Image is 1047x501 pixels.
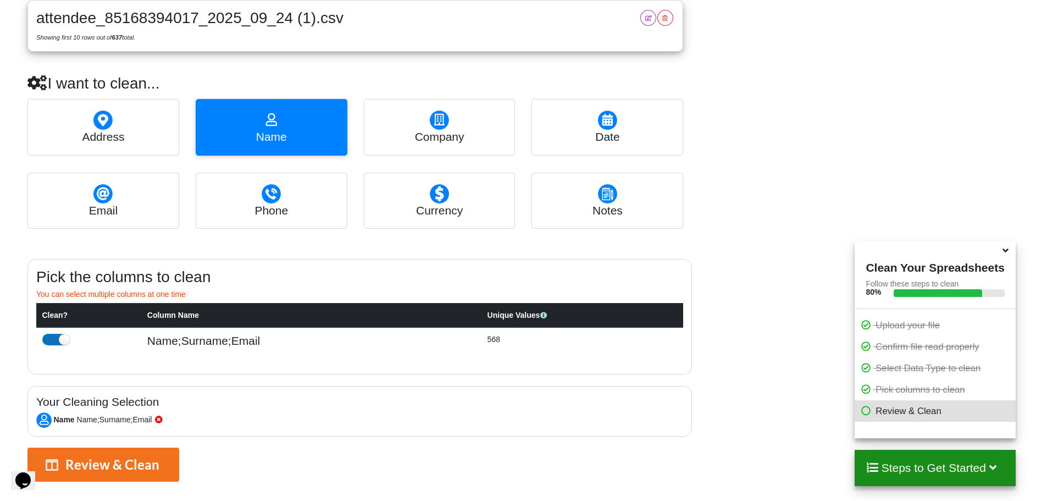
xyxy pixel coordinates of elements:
p: Review & Clean [860,404,1012,418]
p: Confirm file read properly [860,340,1012,354]
p: Follow these steps to clean [855,278,1015,289]
img: Date.png [598,111,617,130]
img: Currency.png [430,184,449,203]
h4: company [367,130,512,144]
img: Company.png [430,111,449,130]
img: Name.png [262,111,281,130]
h4: address [31,130,176,144]
p: Upload your file [860,318,1012,332]
h2: Pick the columns to clean [36,268,683,287]
b: 80 % [866,288,881,296]
h6: You can select multiple columns at one time [36,290,683,299]
i: Showing first 10 rows [36,34,135,41]
span: out of total. [96,34,135,41]
th: Column Name [141,304,481,328]
p: Select Data Type to clean [860,361,1012,375]
b: Name [54,415,75,424]
h4: email [31,203,176,217]
h4: Steps to Get Started [866,461,1004,475]
img: Notes.png [598,184,617,203]
h4: notes [535,203,680,217]
h4: phone [199,203,344,217]
iframe: chat widget [11,457,46,490]
p: Pick columns to clean [860,383,1012,397]
button: Review & Clean [27,448,179,482]
th: Unique Values [481,304,683,328]
h4: name [199,130,344,144]
h4: date [535,130,680,144]
h2: I want to clean... [27,74,1020,93]
td: 568 [481,327,683,358]
b: 637 [112,34,122,41]
img: Name.png [36,412,52,428]
h4: currency [367,203,512,217]
h4: Name;Surname;Email [147,334,476,348]
img: Phone.png [262,184,281,203]
h4: Clean Your Spreadsheets [855,258,1015,274]
img: Address.png [93,111,113,130]
th: Clean? [36,304,141,328]
img: Email.png [93,184,113,203]
li: Name;Surname;Email [36,412,683,428]
h2: attendee_85168394017_2025_09_24 (1).csv [36,9,674,27]
h4: Your Cleaning Selection [36,395,683,409]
